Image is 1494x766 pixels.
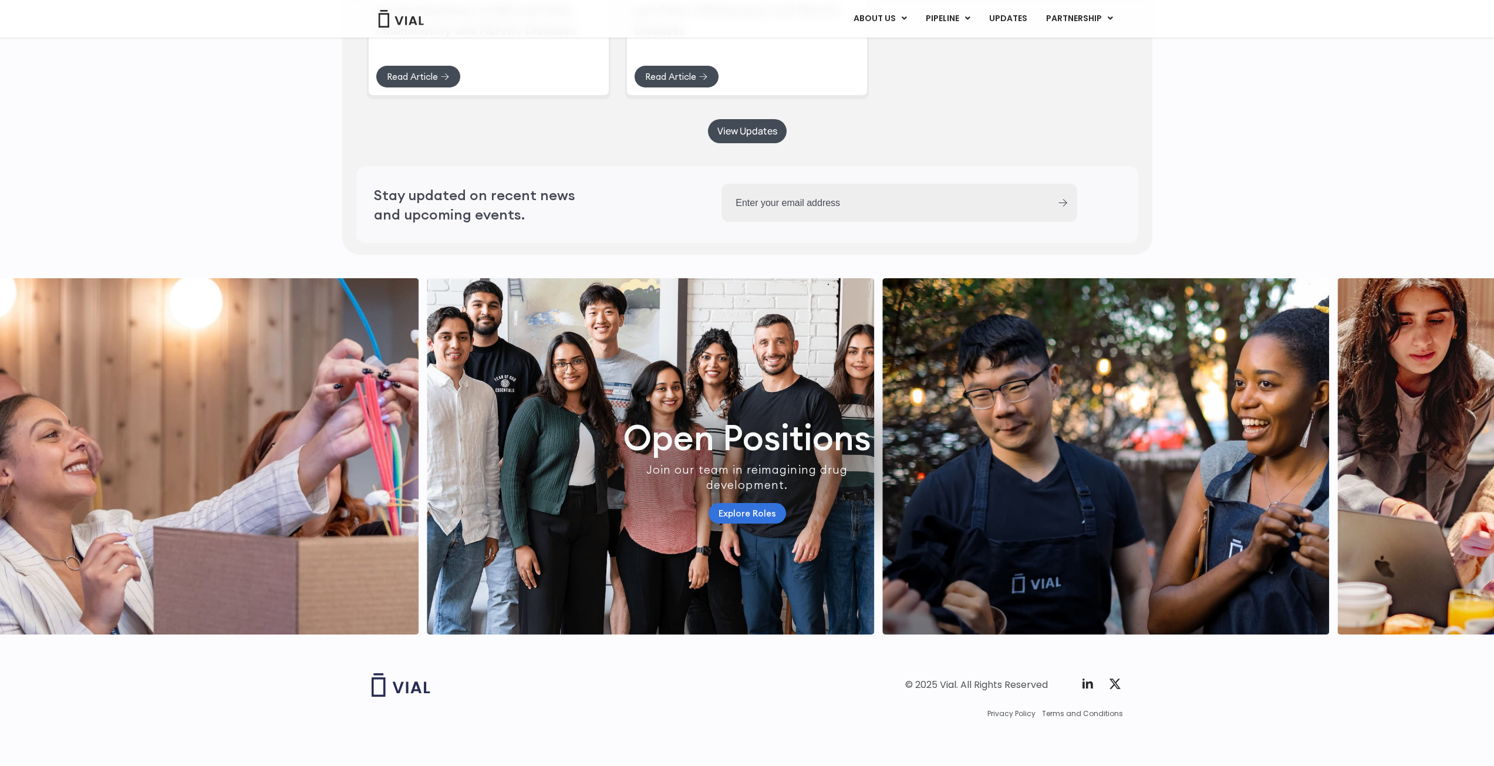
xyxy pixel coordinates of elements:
[427,278,874,635] div: 7 / 7
[844,9,916,29] a: ABOUT USMenu Toggle
[721,184,1048,222] input: Enter your email address
[387,72,438,81] span: Read Article
[916,9,979,29] a: PIPELINEMenu Toggle
[376,65,461,88] a: Read Article
[882,278,1329,635] div: 1 / 7
[709,503,786,524] a: Explore Roles
[1058,199,1067,207] input: Submit
[374,185,603,224] h2: Stay updated on recent news and upcoming events.
[1037,9,1122,29] a: PARTNERSHIPMenu Toggle
[882,278,1329,635] img: http://Group%20of%20people%20smiling%20wearing%20aprons
[987,708,1036,719] a: Privacy Policy
[645,72,696,81] span: Read Article
[905,679,1048,691] div: © 2025 Vial. All Rights Reserved
[377,10,424,28] img: Vial Logo
[717,127,777,136] span: View Updates
[708,119,787,143] a: View Updates
[427,278,874,635] img: http://Group%20of%20smiling%20people%20posing%20for%20a%20picture
[1042,708,1123,719] a: Terms and Conditions
[372,673,430,697] img: Vial logo wih "Vial" spelled out
[980,9,1036,29] a: UPDATES
[634,65,719,88] a: Read Article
